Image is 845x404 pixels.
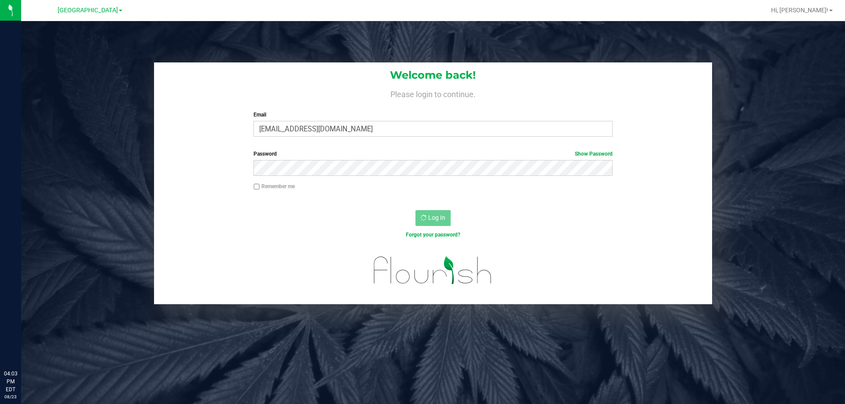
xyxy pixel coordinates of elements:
[406,232,460,238] a: Forgot your password?
[4,370,17,393] p: 04:03 PM EDT
[154,88,712,98] h4: Please login to continue.
[428,214,445,221] span: Log In
[154,69,712,81] h1: Welcome back!
[253,151,277,157] span: Password
[58,7,118,14] span: [GEOGRAPHIC_DATA]
[4,393,17,400] p: 08/23
[363,248,503,293] img: flourish_logo.svg
[253,111,612,119] label: Email
[771,7,828,14] span: Hi, [PERSON_NAME]!
[575,151,613,157] a: Show Password
[253,182,295,190] label: Remember me
[415,210,451,226] button: Log In
[253,184,260,190] input: Remember me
